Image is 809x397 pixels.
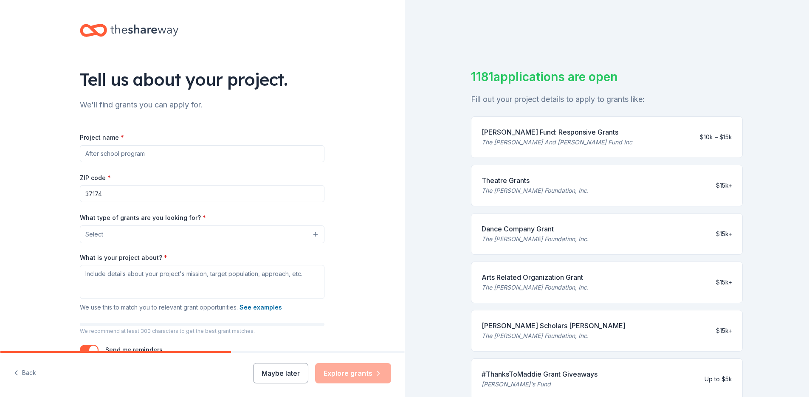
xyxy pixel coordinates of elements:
[482,331,626,341] div: The [PERSON_NAME] Foundation, Inc.
[471,93,743,106] div: Fill out your project details to apply to grants like:
[80,98,324,112] div: We'll find grants you can apply for.
[471,68,743,86] div: 1181 applications are open
[80,145,324,162] input: After school program
[705,374,732,384] div: Up to $5k
[716,277,732,287] div: $15k+
[80,253,167,262] label: What is your project about?
[14,364,36,382] button: Back
[80,185,324,202] input: 12345 (U.S. only)
[482,137,632,147] div: The [PERSON_NAME] And [PERSON_NAME] Fund Inc
[700,132,732,142] div: $10k – $15k
[105,346,163,353] label: Send me reminders
[716,229,732,239] div: $15k+
[253,363,308,383] button: Maybe later
[80,214,206,222] label: What type of grants are you looking for?
[482,272,589,282] div: Arts Related Organization Grant
[482,369,598,379] div: #ThanksToMaddie Grant Giveaways
[240,302,282,313] button: See examples
[80,328,324,335] p: We recommend at least 300 characters to get the best grant matches.
[482,282,589,293] div: The [PERSON_NAME] Foundation, Inc.
[85,229,103,239] span: Select
[482,224,589,234] div: Dance Company Grant
[80,304,282,311] span: We use this to match you to relevant grant opportunities.
[482,186,589,196] div: The [PERSON_NAME] Foundation, Inc.
[80,133,124,142] label: Project name
[716,180,732,191] div: $15k+
[80,174,111,182] label: ZIP code
[716,326,732,336] div: $15k+
[482,175,589,186] div: Theatre Grants
[482,127,632,137] div: [PERSON_NAME] Fund: Responsive Grants
[80,68,324,91] div: Tell us about your project.
[80,225,324,243] button: Select
[482,321,626,331] div: [PERSON_NAME] Scholars [PERSON_NAME]
[482,234,589,244] div: The [PERSON_NAME] Foundation, Inc.
[482,379,598,389] div: [PERSON_NAME]'s Fund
